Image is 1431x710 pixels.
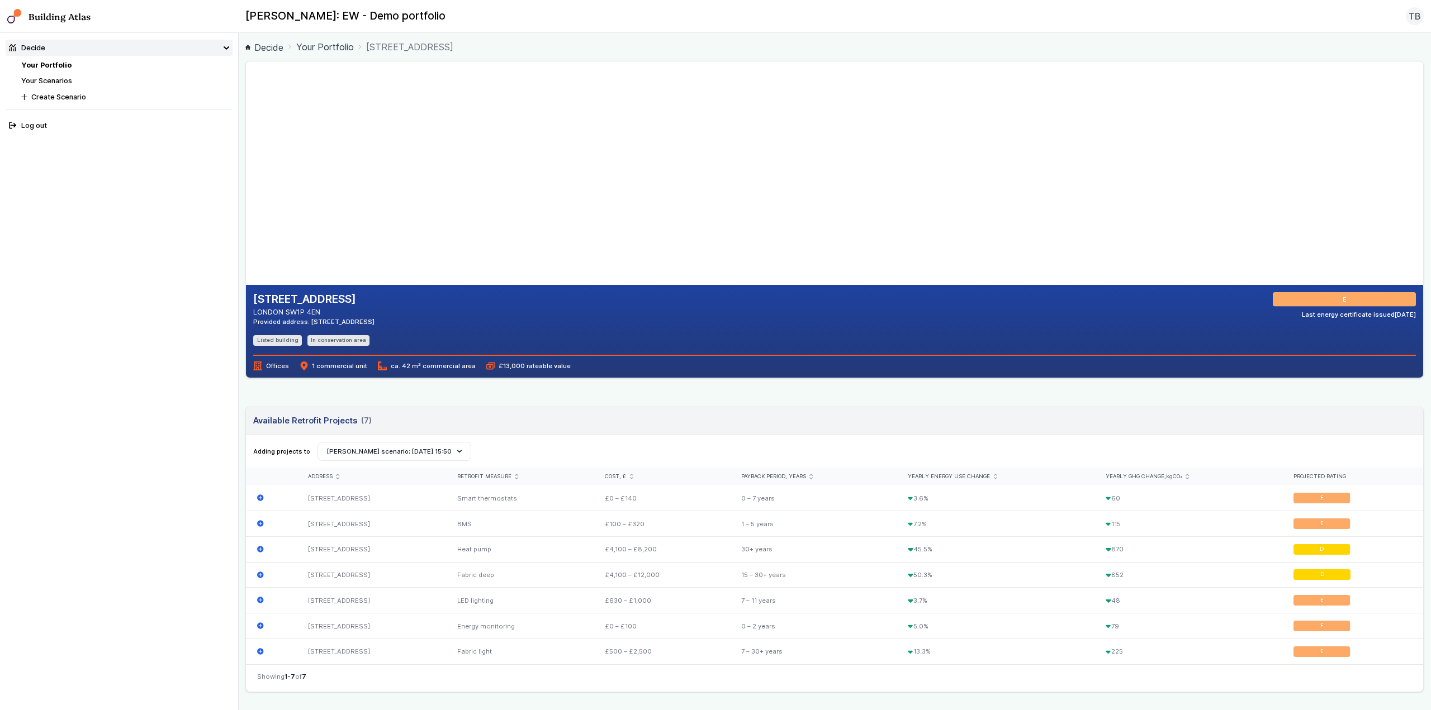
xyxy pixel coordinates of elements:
div: £4,100 – £8,200 [594,536,731,562]
span: ca. 42 m² commercial area [378,361,475,370]
div: 15 – 30+ years [731,562,898,588]
span: E [1320,520,1324,527]
div: [STREET_ADDRESS] [297,485,447,511]
span: [STREET_ADDRESS] [366,40,453,54]
a: Decide [245,41,283,54]
div: 852 [1095,562,1283,588]
div: BMS [447,511,595,537]
div: [STREET_ADDRESS] [297,588,447,613]
span: kgCO₂ [1166,473,1182,479]
div: £100 – £320 [594,511,731,537]
div: 30+ years [731,536,898,562]
div: Heat pump [447,536,595,562]
div: 7 – 30+ years [731,639,898,664]
span: 1-7 [285,673,295,680]
button: Create Scenario [18,89,233,105]
h2: [PERSON_NAME]: EW - Demo portfolio [245,9,446,23]
div: £4,100 – £12,000 [594,562,731,588]
span: (7) [361,414,372,427]
div: 870 [1095,536,1283,562]
span: Payback period, years [741,473,806,480]
button: Log out [6,117,233,134]
time: [DATE] [1395,311,1416,318]
div: [STREET_ADDRESS] [297,562,447,588]
span: E [1343,295,1347,304]
div: 7 – 11 years [731,588,898,613]
div: [STREET_ADDRESS] [297,613,447,639]
button: TB [1406,7,1424,25]
div: 3.6% [897,485,1095,511]
a: Your Portfolio [21,61,72,69]
h2: [STREET_ADDRESS] [253,292,375,307]
div: Projected rating [1293,473,1413,480]
div: 225 [1095,639,1283,664]
div: £630 – £1,000 [594,588,731,613]
div: Energy monitoring [447,613,595,639]
img: main-0bbd2752.svg [7,9,22,23]
div: 48 [1095,588,1283,613]
span: 1 commercial unit [300,361,367,370]
address: LONDON SW1P 4EN [253,307,375,317]
li: In conservation area [307,335,370,346]
div: 115 [1095,511,1283,537]
div: 0 – 2 years [731,613,898,639]
span: E [1320,648,1324,655]
div: 45.5% [897,536,1095,562]
summary: Decide [6,40,233,56]
span: 7 [302,673,306,680]
li: Listed building [253,335,302,346]
div: 13.3% [897,639,1095,664]
span: £13,000 rateable value [486,361,571,370]
div: Decide [9,42,45,53]
span: Address [308,473,333,480]
span: E [1320,622,1324,630]
div: 1 – 5 years [731,511,898,537]
div: Provided address: [STREET_ADDRESS] [253,317,375,326]
div: £0 – £100 [594,613,731,639]
nav: Table navigation [246,664,1423,692]
span: D [1320,546,1324,553]
div: Fabric light [447,639,595,664]
div: £0 – £140 [594,485,731,511]
div: [STREET_ADDRESS] [297,511,447,537]
span: E [1320,597,1324,604]
a: Your Portfolio [296,40,354,54]
span: Cost, £ [605,473,626,480]
span: TB [1409,9,1421,23]
span: Yearly GHG change, [1106,473,1182,480]
button: [PERSON_NAME] scenario; [DATE] 15:50 [318,442,471,461]
span: Yearly energy use change [908,473,990,480]
div: 60 [1095,485,1283,511]
div: 3.7% [897,588,1095,613]
div: [STREET_ADDRESS] [297,536,447,562]
div: 5.0% [897,613,1095,639]
div: Fabric deep [447,562,595,588]
h3: Available Retrofit Projects [253,414,371,427]
div: 0 – 7 years [731,485,898,511]
span: Showing of [257,672,306,681]
div: Smart thermostats [447,485,595,511]
span: D [1320,571,1324,579]
div: 7.2% [897,511,1095,537]
a: Your Scenarios [21,77,72,85]
div: £500 – £2,500 [594,639,731,664]
div: 79 [1095,613,1283,639]
span: E [1320,494,1324,502]
div: LED lighting [447,588,595,613]
div: [STREET_ADDRESS] [297,639,447,664]
div: Last energy certificate issued [1302,310,1416,319]
span: Offices [253,361,288,370]
span: Adding projects to [253,447,310,456]
span: Retrofit measure [457,473,511,480]
div: 50.3% [897,562,1095,588]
